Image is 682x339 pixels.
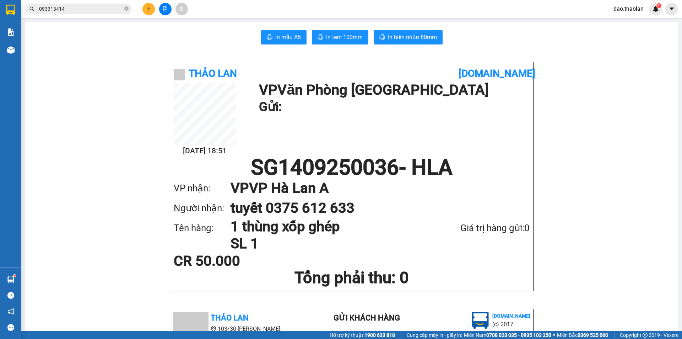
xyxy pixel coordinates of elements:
span: | [400,331,401,339]
strong: 1900 633 818 [364,332,395,338]
strong: 0708 023 035 - 0935 103 250 [486,332,551,338]
span: In tem 100mm [326,33,363,42]
b: Gửi khách hàng [334,313,400,322]
img: logo.jpg [472,312,489,329]
h1: Tổng phải thu: 0 [174,268,530,287]
b: [DOMAIN_NAME] [492,313,530,319]
span: Miền Bắc [557,331,608,339]
h1: 1 thùng xốp ghép [231,218,423,235]
span: close-circle [124,6,129,11]
span: question-circle [7,292,14,299]
span: printer [267,34,272,41]
span: Hỗ trợ kỹ thuật: [330,331,395,339]
span: copyright [643,333,648,338]
sup: 1 [13,275,16,277]
h1: SL 1 [231,235,423,252]
button: file-add [159,3,172,15]
li: In ngày: 18:51 14/09 [4,53,82,63]
b: [DOMAIN_NAME] [459,68,535,79]
button: printerIn tem 100mm [312,30,368,44]
span: message [7,324,14,331]
sup: 1 [656,3,661,8]
span: environment [211,326,216,332]
span: ⚪️ [553,334,555,337]
h1: Gửi: [259,97,526,117]
span: search [29,6,34,11]
span: printer [379,34,385,41]
span: aim [179,6,184,11]
input: Tìm tên, số ĐT hoặc mã đơn [39,5,123,13]
span: caret-down [669,6,675,12]
h1: VP Văn Phòng [GEOGRAPHIC_DATA] [259,83,526,97]
div: Người nhận: [174,201,231,216]
img: logo.jpg [4,4,43,43]
button: printerIn mẫu A5 [261,30,307,44]
img: logo-vxr [6,5,15,15]
span: In mẫu A5 [275,33,301,42]
span: file-add [163,6,168,11]
span: plus [146,6,151,11]
img: solution-icon [7,28,15,36]
h2: [DATE] 18:51 [174,145,236,157]
b: Thảo Lan [189,68,237,79]
button: plus [142,3,155,15]
span: Miền Nam [464,331,551,339]
span: close-circle [124,6,129,12]
img: warehouse-icon [7,46,15,54]
h1: tuyết 0375 612 633 [231,198,515,218]
span: | [613,331,615,339]
button: aim [175,3,188,15]
span: In biên nhận 80mm [388,33,437,42]
span: 1 [657,3,660,8]
span: printer [318,34,323,41]
div: CR 50.000 [174,254,291,268]
strong: 0369 525 060 [578,332,608,338]
span: dao.thaolan [608,4,649,13]
img: icon-new-feature [653,6,659,12]
div: Giá trị hàng gửi: 0 [423,221,530,235]
div: Tên hàng: [174,221,231,235]
button: printerIn biên nhận 80mm [374,30,443,44]
h1: VP VP Hà Lan A [231,178,515,198]
li: (c) 2017 [492,320,530,329]
span: notification [7,308,14,315]
li: Thảo Lan [4,43,82,53]
b: Thảo Lan [211,313,249,322]
span: Cung cấp máy in - giấy in: [407,331,462,339]
div: VP nhận: [174,181,231,196]
h1: SG1409250036 - HLA [174,157,530,178]
img: warehouse-icon [7,276,15,283]
button: caret-down [665,3,678,15]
